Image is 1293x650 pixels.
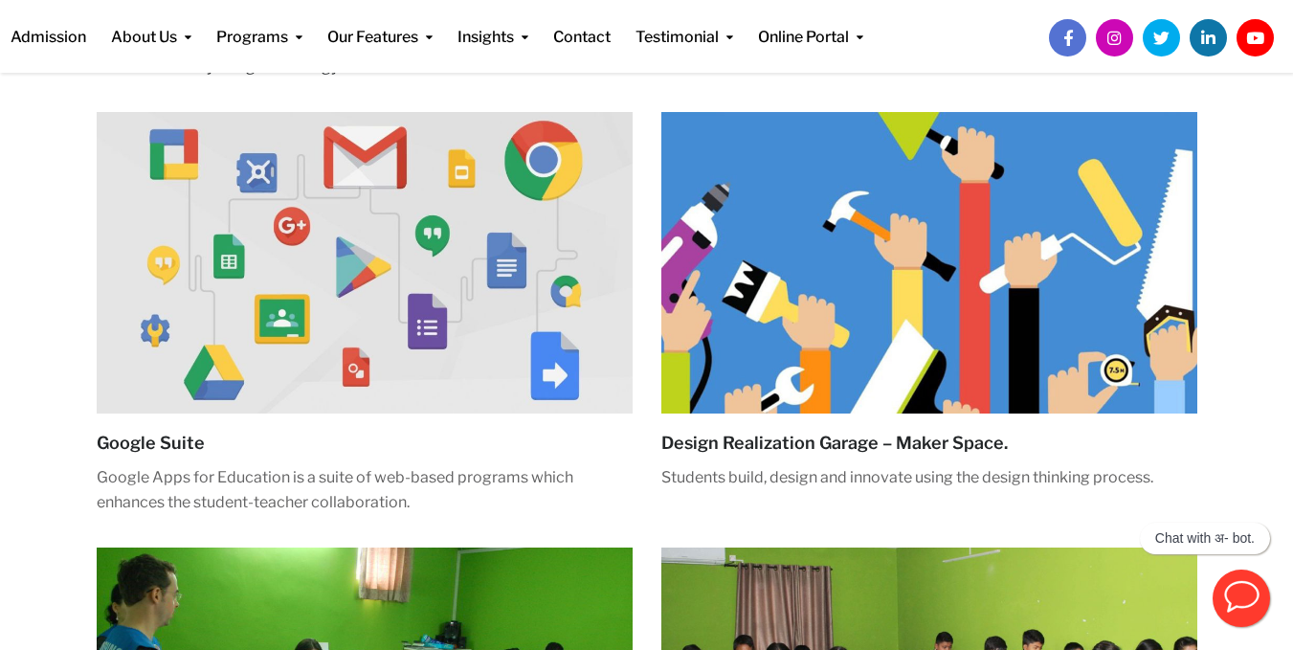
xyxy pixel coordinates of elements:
[97,431,633,456] h5: Google Suite
[661,112,1197,414] img: maker
[661,465,1197,490] p: Students build, design and innovate using the design thinking process.
[97,465,633,514] p: Google Apps for Education is a suite of web-based programs which enhances the student-teacher col...
[97,112,633,414] img: Workflow-Management-Options-for-Google-Apps
[661,431,1197,456] h5: Design Realization Garage – Maker Space.
[1155,530,1255,547] p: Chat with अ- bot.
